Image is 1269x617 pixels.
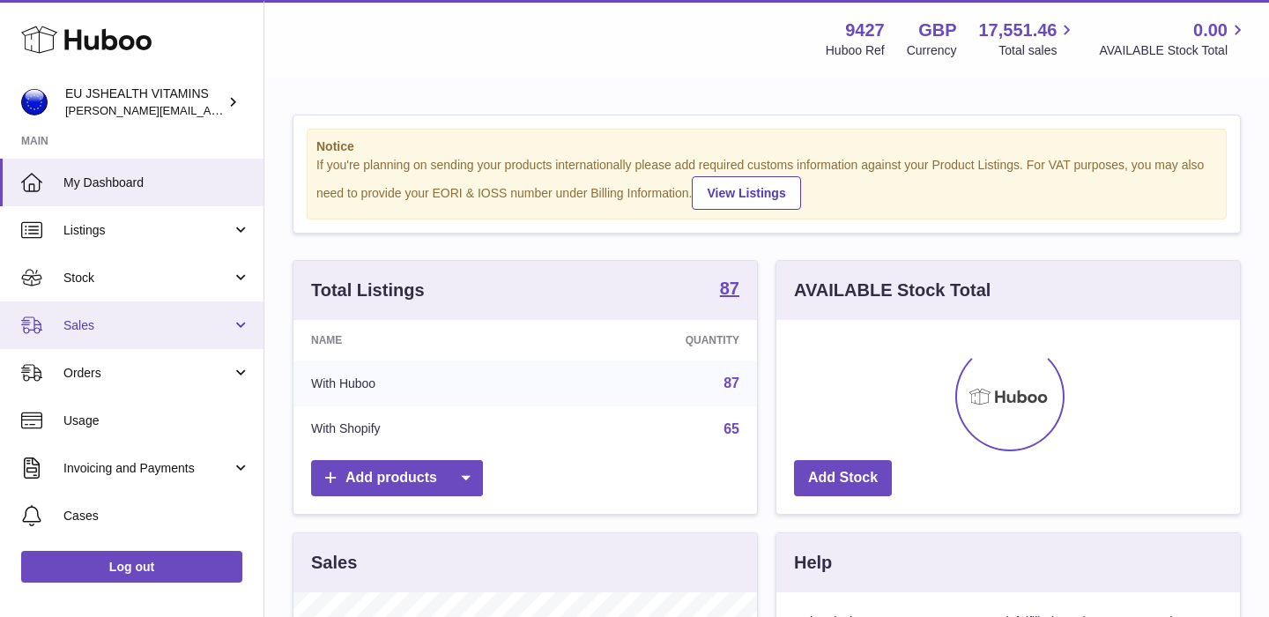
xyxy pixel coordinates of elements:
[1099,19,1248,59] a: 0.00 AVAILABLE Stock Total
[918,19,956,42] strong: GBP
[720,279,739,301] a: 87
[63,317,232,334] span: Sales
[826,42,885,59] div: Huboo Ref
[794,460,892,496] a: Add Stock
[311,551,357,575] h3: Sales
[724,421,739,436] a: 65
[316,157,1217,210] div: If you're planning on sending your products internationally please add required customs informati...
[63,460,232,477] span: Invoicing and Payments
[794,551,832,575] h3: Help
[63,222,232,239] span: Listings
[21,89,48,115] img: laura@jessicasepel.com
[293,406,544,452] td: With Shopify
[63,270,232,286] span: Stock
[63,365,232,382] span: Orders
[544,320,757,361] th: Quantity
[1193,19,1228,42] span: 0.00
[65,85,224,119] div: EU JSHEALTH VITAMINS
[845,19,885,42] strong: 9427
[293,361,544,406] td: With Huboo
[1099,42,1248,59] span: AVAILABLE Stock Total
[63,413,250,429] span: Usage
[720,279,739,297] strong: 87
[724,375,739,390] a: 87
[316,138,1217,155] strong: Notice
[63,175,250,191] span: My Dashboard
[978,19,1077,59] a: 17,551.46 Total sales
[65,103,353,117] span: [PERSON_NAME][EMAIL_ADDRESS][DOMAIN_NAME]
[21,551,242,583] a: Log out
[63,508,250,524] span: Cases
[998,42,1077,59] span: Total sales
[293,320,544,361] th: Name
[794,279,991,302] h3: AVAILABLE Stock Total
[692,176,800,210] a: View Listings
[907,42,957,59] div: Currency
[311,460,483,496] a: Add products
[978,19,1057,42] span: 17,551.46
[311,279,425,302] h3: Total Listings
